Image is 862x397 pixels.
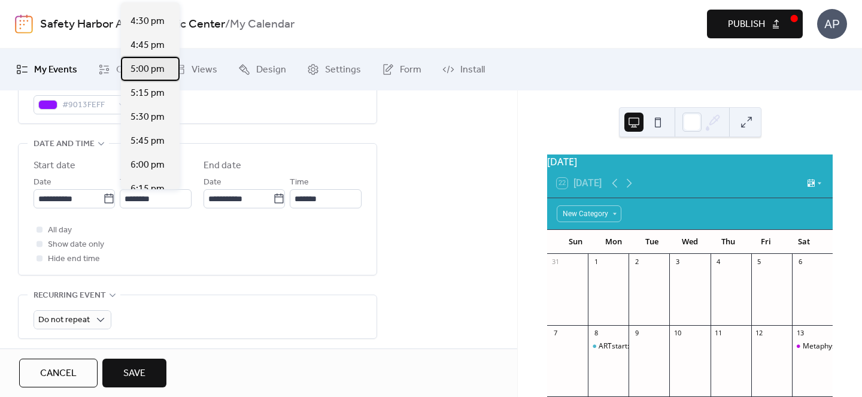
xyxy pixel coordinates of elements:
[34,175,51,190] span: Date
[599,341,776,351] div: ARTstart: Literacy, Mindfulness, & Music [September]
[192,63,217,77] span: Views
[632,257,641,266] div: 2
[325,63,361,77] span: Settings
[373,53,430,86] a: Form
[38,312,90,328] span: Do not repeat
[551,329,560,338] div: 7
[633,230,671,254] div: Tue
[785,230,823,254] div: Sat
[460,63,485,77] span: Install
[34,79,129,93] div: Event color
[130,182,165,196] span: 6:15 pm
[709,230,747,254] div: Thu
[48,238,104,252] span: Show date only
[588,341,629,351] div: ARTstart: Literacy, Mindfulness, & Music [September]
[225,13,230,36] b: /
[89,53,162,86] a: Connect
[48,223,72,238] span: All day
[673,329,682,338] div: 10
[229,53,295,86] a: Design
[673,257,682,266] div: 3
[728,17,765,32] span: Publish
[116,63,153,77] span: Connect
[595,230,633,254] div: Mon
[714,257,723,266] div: 4
[15,14,33,34] img: logo
[130,158,165,172] span: 6:00 pm
[671,230,709,254] div: Wed
[796,329,805,338] div: 13
[707,10,803,38] button: Publish
[123,366,145,381] span: Save
[796,257,805,266] div: 6
[557,230,595,254] div: Sun
[130,86,165,101] span: 5:15 pm
[256,63,286,77] span: Design
[19,359,98,387] button: Cancel
[400,63,421,77] span: Form
[130,38,165,53] span: 4:45 pm
[204,175,221,190] span: Date
[7,53,86,86] a: My Events
[130,134,165,149] span: 5:45 pm
[130,110,165,125] span: 5:30 pm
[747,230,785,254] div: Fri
[551,257,560,266] div: 31
[62,98,113,113] span: #9013FEFF
[120,175,139,190] span: Time
[755,257,764,266] div: 5
[755,329,764,338] div: 12
[34,159,75,173] div: Start date
[204,159,241,173] div: End date
[547,154,833,169] div: [DATE]
[130,14,165,29] span: 4:30 pm
[165,53,226,86] a: Views
[102,359,166,387] button: Save
[40,13,225,36] a: Safety Harbor Art and Music Center
[591,257,600,266] div: 1
[290,175,309,190] span: Time
[591,329,600,338] div: 8
[40,366,77,381] span: Cancel
[714,329,723,338] div: 11
[632,329,641,338] div: 9
[48,252,100,266] span: Hide end time
[34,289,106,303] span: Recurring event
[433,53,494,86] a: Install
[817,9,847,39] div: AP
[34,63,77,77] span: My Events
[34,137,95,151] span: Date and time
[298,53,370,86] a: Settings
[230,13,295,36] b: My Calendar
[130,62,165,77] span: 5:00 pm
[792,341,833,351] div: Metaphysical Meet Up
